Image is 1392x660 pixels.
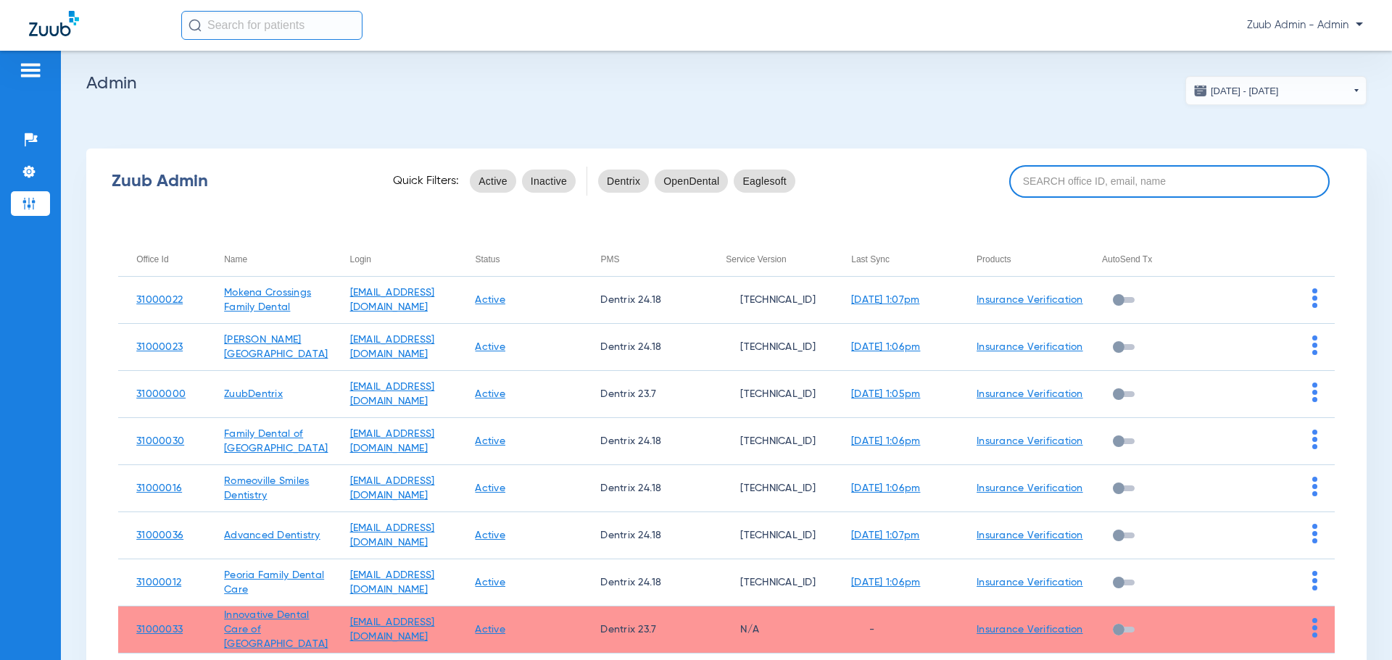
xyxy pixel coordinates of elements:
[1009,165,1330,198] input: SEARCH office ID, email, name
[977,483,1083,493] a: Insurance Verification
[607,174,640,188] span: Dentrix
[1312,477,1317,496] img: group-dot-blue.svg
[470,167,576,196] mat-chip-listbox: status-filters
[224,570,324,595] a: Peoria Family Dental Care
[851,483,920,493] a: [DATE] 1:06pm
[598,167,795,196] mat-chip-listbox: pms-filters
[350,429,435,454] a: [EMAIL_ADDRESS][DOMAIN_NAME]
[582,465,708,512] td: Dentrix 24.18
[1312,335,1317,355] img: group-dot-blue.svg
[350,476,435,501] a: [EMAIL_ADDRESS][DOMAIN_NAME]
[350,570,435,595] a: [EMAIL_ADDRESS][DOMAIN_NAME]
[851,577,920,588] a: [DATE] 1:06pm
[136,577,181,588] a: 31000012
[851,625,874,635] span: -
[582,606,708,653] td: Dentrix 23.7
[475,251,500,267] div: Status
[726,251,833,267] div: Service Version
[224,610,328,649] a: Innovative Dental Care of [GEOGRAPHIC_DATA]
[851,342,920,352] a: [DATE] 1:06pm
[1312,618,1317,638] img: group-dot-blue.svg
[1102,251,1209,267] div: AutoSend Tx
[851,436,920,446] a: [DATE] 1:06pm
[475,530,505,540] a: Active
[224,429,328,454] a: Family Dental of [GEOGRAPHIC_DATA]
[977,389,1083,399] a: Insurance Verification
[136,295,183,305] a: 31000022
[136,436,184,446] a: 31000030
[19,62,42,79] img: hamburger-icon
[1312,430,1317,449] img: group-dot-blue.svg
[742,174,787,188] span: Eaglesoft
[475,483,505,493] a: Active
[582,559,708,606] td: Dentrix 24.18
[136,389,186,399] a: 31000000
[136,483,182,493] a: 31000016
[181,11,362,40] input: Search for patients
[350,617,435,642] a: [EMAIL_ADDRESS][DOMAIN_NAME]
[708,465,833,512] td: [TECHNICAL_ID]
[350,382,435,406] a: [EMAIL_ADDRESS][DOMAIN_NAME]
[531,174,567,188] span: Inactive
[475,342,505,352] a: Active
[136,251,206,267] div: Office Id
[977,530,1083,540] a: Insurance Verification
[188,19,202,32] img: Search Icon
[350,251,457,267] div: Login
[29,11,79,36] img: Zuub Logo
[708,324,833,371] td: [TECHNICAL_ID]
[475,436,505,446] a: Active
[1193,83,1208,98] img: date.svg
[977,625,1083,635] a: Insurance Verification
[851,251,958,267] div: Last Sync
[475,389,505,399] a: Active
[977,251,1011,267] div: Products
[393,174,459,188] span: Quick Filters:
[136,251,168,267] div: Office Id
[663,174,719,188] span: OpenDental
[851,295,919,305] a: [DATE] 1:07pm
[224,288,311,312] a: Mokena Crossings Family Dental
[475,577,505,588] a: Active
[350,523,435,548] a: [EMAIL_ADDRESS][DOMAIN_NAME]
[582,512,708,559] td: Dentrix 24.18
[1312,383,1317,402] img: group-dot-blue.svg
[1185,76,1367,105] button: [DATE] - [DATE]
[851,251,890,267] div: Last Sync
[136,530,183,540] a: 31000036
[224,335,328,359] a: [PERSON_NAME][GEOGRAPHIC_DATA]
[136,625,183,635] a: 31000033
[708,559,833,606] td: [TECHNICAL_ID]
[1247,18,1363,33] span: Zuub Admin - Admin
[708,371,833,418] td: [TECHNICAL_ID]
[478,174,507,188] span: Active
[977,577,1083,588] a: Insurance Verification
[1102,251,1152,267] div: AutoSend Tx
[86,76,1367,91] h2: Admin
[350,251,371,267] div: Login
[726,251,786,267] div: Service Version
[851,530,919,540] a: [DATE] 1:07pm
[708,606,833,653] td: N/A
[977,436,1083,446] a: Insurance Verification
[600,251,619,267] div: PMS
[224,251,247,267] div: Name
[582,277,708,324] td: Dentrix 24.18
[977,342,1083,352] a: Insurance Verification
[224,476,309,501] a: Romeoville Smiles Dentistry
[582,371,708,418] td: Dentrix 23.7
[112,174,368,188] div: Zuub Admin
[977,251,1084,267] div: Products
[708,277,833,324] td: [TECHNICAL_ID]
[977,295,1083,305] a: Insurance Verification
[224,251,331,267] div: Name
[851,389,920,399] a: [DATE] 1:05pm
[708,418,833,465] td: [TECHNICAL_ID]
[475,625,505,635] a: Active
[582,418,708,465] td: Dentrix 24.18
[350,288,435,312] a: [EMAIL_ADDRESS][DOMAIN_NAME]
[350,335,435,359] a: [EMAIL_ADDRESS][DOMAIN_NAME]
[475,251,582,267] div: Status
[708,512,833,559] td: [TECHNICAL_ID]
[600,251,708,267] div: PMS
